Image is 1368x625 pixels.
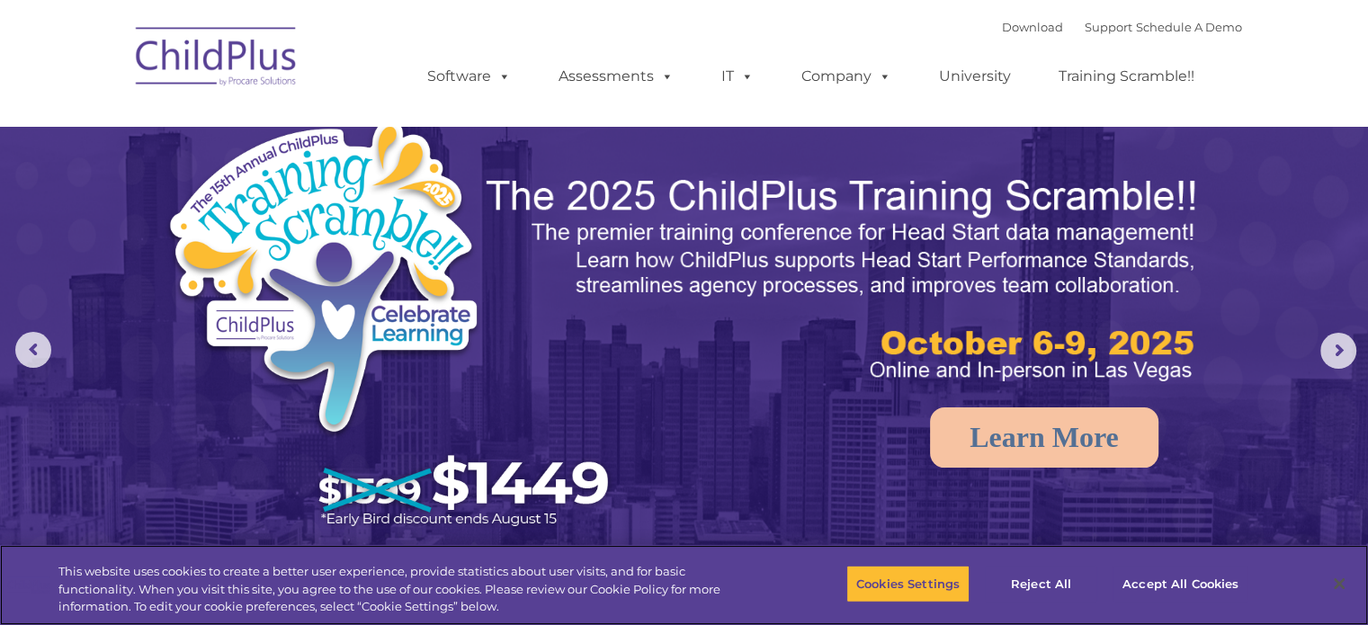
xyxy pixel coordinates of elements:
[1113,565,1248,603] button: Accept All Cookies
[127,14,307,104] img: ChildPlus by Procare Solutions
[783,58,909,94] a: Company
[409,58,529,94] a: Software
[1136,20,1242,34] a: Schedule A Demo
[930,407,1158,468] a: Learn More
[250,192,326,206] span: Phone number
[1002,20,1242,34] font: |
[58,563,753,616] div: This website uses cookies to create a better user experience, provide statistics about user visit...
[1319,564,1359,603] button: Close
[985,565,1097,603] button: Reject All
[1085,20,1132,34] a: Support
[703,58,772,94] a: IT
[250,119,305,132] span: Last name
[541,58,692,94] a: Assessments
[1041,58,1212,94] a: Training Scramble!!
[921,58,1029,94] a: University
[846,565,970,603] button: Cookies Settings
[1002,20,1063,34] a: Download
